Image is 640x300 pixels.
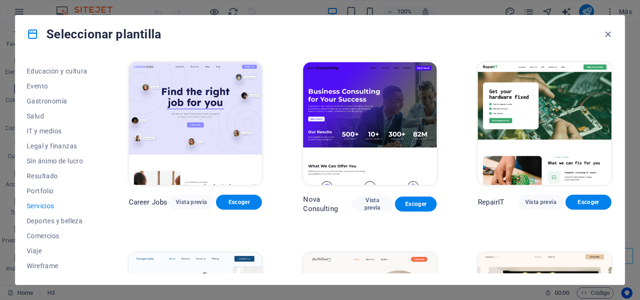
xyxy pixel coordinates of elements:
[395,197,437,212] button: Escoger
[402,200,429,208] span: Escoger
[27,198,88,213] button: Servicios
[27,187,88,195] span: Portfolio
[27,127,88,135] span: IT y medios
[176,198,207,206] span: Vista previa
[129,62,262,185] img: Career Jobs
[27,64,88,79] button: Educación y cultura
[27,112,88,120] span: Salud
[223,198,254,206] span: Escoger
[27,228,88,243] button: Comercios
[303,195,351,213] p: Nova Consulting
[27,168,88,183] button: Resultado
[478,62,611,185] img: RepairIT
[27,97,88,105] span: Gastronomía
[27,262,88,270] span: Wireframe
[129,198,168,207] p: Career Jobs
[27,217,88,225] span: Deportes y belleza
[27,27,161,42] h4: Seleccionar plantilla
[27,183,88,198] button: Portfolio
[478,198,504,207] p: RepairIT
[351,197,393,212] button: Vista previa
[518,195,564,210] button: Vista previa
[359,197,386,212] span: Vista previa
[303,62,437,185] img: Nova Consulting
[27,109,88,124] button: Salud
[168,195,214,210] button: Vista previa
[216,195,262,210] button: Escoger
[27,94,88,109] button: Gastronomía
[27,258,88,273] button: Wireframe
[27,67,88,75] span: Educación y cultura
[27,124,88,139] button: IT y medios
[27,82,88,90] span: Evento
[525,198,556,206] span: Vista previa
[27,247,88,255] span: Viaje
[27,157,88,165] span: Sin ánimo de lucro
[27,154,88,168] button: Sin ánimo de lucro
[27,142,88,150] span: Legal y finanzas
[27,139,88,154] button: Legal y finanzas
[27,232,88,240] span: Comercios
[573,198,604,206] span: Escoger
[27,79,88,94] button: Evento
[27,202,88,210] span: Servicios
[566,195,611,210] button: Escoger
[27,172,88,180] span: Resultado
[27,243,88,258] button: Viaje
[27,213,88,228] button: Deportes y belleza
